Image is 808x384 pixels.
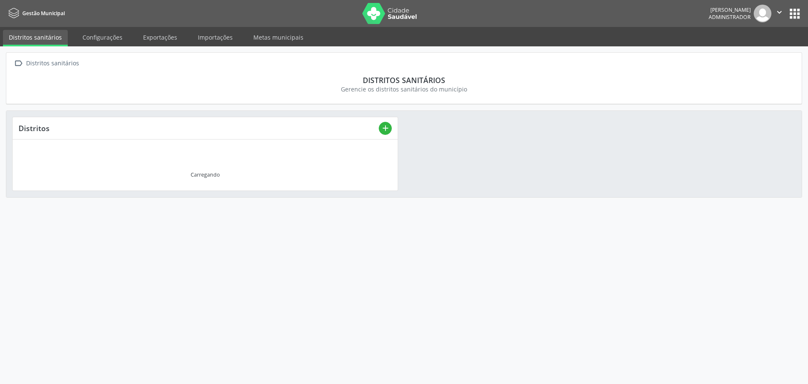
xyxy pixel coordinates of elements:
[379,122,392,135] button: add
[77,30,128,45] a: Configurações
[754,5,771,22] img: img
[18,85,790,94] div: Gerencie os distritos sanitários do município
[381,124,390,133] i: add
[6,6,65,20] a: Gestão Municipal
[787,6,802,21] button: apps
[137,30,183,45] a: Exportações
[3,30,68,46] a: Distritos sanitários
[12,57,80,70] a:  Distritos sanitários
[771,5,787,22] button: 
[192,30,239,45] a: Importações
[22,10,65,17] span: Gestão Municipal
[19,124,379,133] div: Distritos
[24,57,80,70] div: Distritos sanitários
[12,57,24,70] i: 
[191,171,220,178] div: Carregando
[775,8,784,17] i: 
[18,75,790,85] div: Distritos sanitários
[247,30,309,45] a: Metas municipais
[709,13,751,21] span: Administrador
[709,6,751,13] div: [PERSON_NAME]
